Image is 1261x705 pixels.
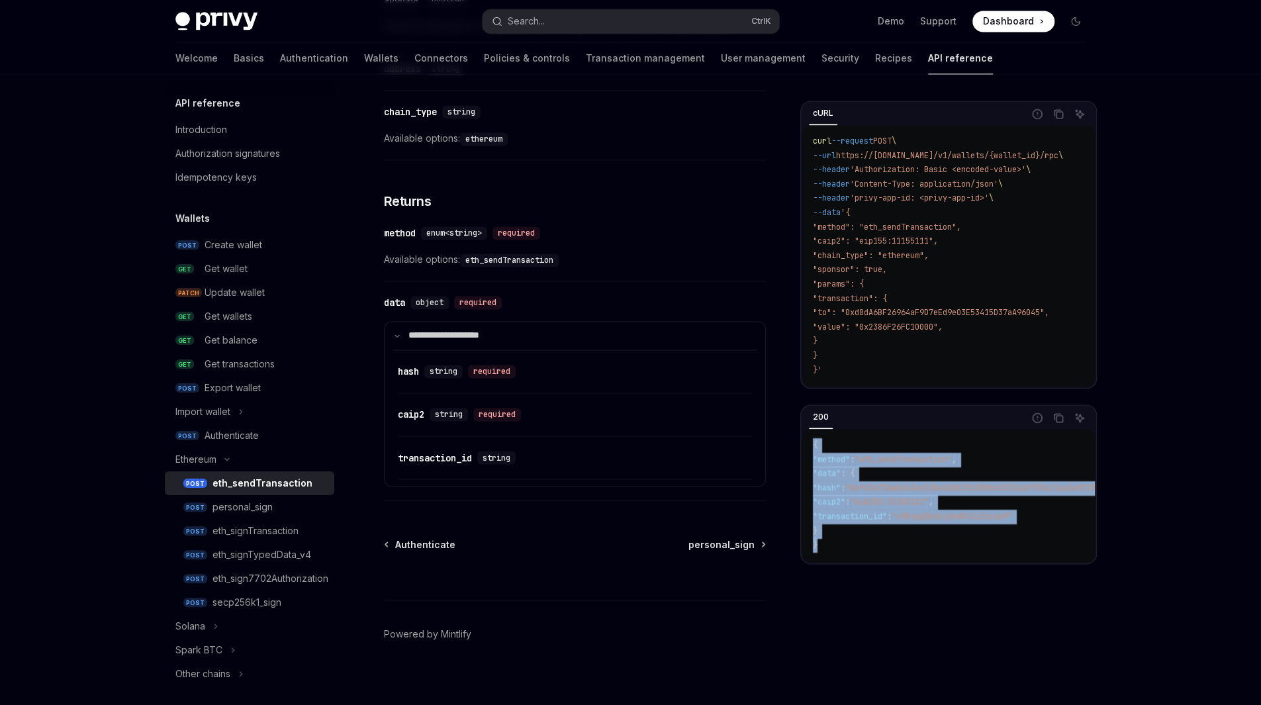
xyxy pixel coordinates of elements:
[205,428,259,444] div: Authenticate
[1058,150,1063,161] span: \
[205,261,248,277] div: Get wallet
[813,207,841,218] span: --data
[398,451,472,464] div: transaction_id
[929,496,933,507] span: ,
[165,590,334,614] a: POSTsecp256k1_sign
[688,538,765,551] a: personal_sign
[175,12,257,30] img: dark logo
[205,285,265,301] div: Update wallet
[183,502,207,512] span: POST
[1029,105,1046,122] button: Report incorrect code
[175,431,199,441] span: POST
[850,193,989,203] span: 'privy-app-id: <privy-app-id>'
[385,538,455,551] a: Authenticate
[205,237,262,253] div: Create wallet
[435,409,463,420] span: string
[447,107,475,117] span: string
[430,366,457,377] span: string
[813,336,817,346] span: }
[813,540,817,550] span: }
[212,523,299,539] div: eth_signTransaction
[205,356,275,372] div: Get transactions
[508,13,545,29] div: Search...
[165,519,334,543] a: POSTeth_signTransaction
[175,618,205,634] div: Solana
[175,359,194,369] span: GET
[841,468,855,479] span: : {
[212,594,281,610] div: secp256k1_sign
[1026,164,1031,175] span: \
[845,496,850,507] span: :
[483,452,510,463] span: string
[813,293,887,304] span: "transaction": {
[983,15,1034,28] span: Dashboard
[165,447,334,471] button: Toggle Ethereum section
[205,380,261,396] div: Export wallet
[175,404,230,420] div: Import wallet
[234,42,264,74] a: Basics
[165,281,334,305] a: PATCHUpdate wallet
[813,483,841,493] span: "hash"
[183,574,207,584] span: POST
[212,475,312,491] div: eth_sendTransaction
[845,483,1160,493] span: "0xfc3a736ab2e34e13be2b0b11b39dbc0232a2e755a11aa5a9219890d3b2c6c7d8"
[165,495,334,519] a: POSTpersonal_sign
[165,662,334,686] button: Toggle Other chains section
[183,598,207,608] span: POST
[212,571,328,587] div: eth_sign7702Authorization
[175,240,199,250] span: POST
[165,614,334,638] button: Toggle Solana section
[850,454,855,465] span: :
[989,193,994,203] span: \
[1050,105,1067,122] button: Copy the contents from the code block
[998,179,1003,189] span: \
[165,424,334,447] a: POSTAuthenticate
[165,471,334,495] a: POSTeth_sendTransaction
[165,400,334,424] button: Toggle Import wallet section
[454,296,502,309] div: required
[813,250,929,261] span: "chain_type": "ethereum",
[165,257,334,281] a: GETGet wallet
[384,130,766,146] span: Available options:
[165,352,334,376] a: GETGet transactions
[813,307,1049,318] span: "to": "0xd8dA6BF26964aF9D7eEd9e03E53415D37aA96045",
[460,132,508,146] code: ethereum
[813,236,938,246] span: "caip2": "eip155:11155111",
[175,42,218,74] a: Welcome
[887,511,892,522] span: :
[688,538,755,551] span: personal_sign
[813,150,836,161] span: --url
[483,9,779,33] button: Open search
[821,42,859,74] a: Security
[836,150,1058,161] span: https://[DOMAIN_NAME]/v1/wallets/{wallet_id}/rpc
[813,136,831,146] span: curl
[384,105,437,118] div: chain_type
[205,308,252,324] div: Get wallets
[165,567,334,590] a: POSTeth_sign7702Authorization
[813,350,817,361] span: }
[875,42,912,74] a: Recipes
[414,42,468,74] a: Connectors
[813,496,845,507] span: "caip2"
[175,642,222,658] div: Spark BTC
[364,42,398,74] a: Wallets
[920,15,957,28] a: Support
[492,226,540,240] div: required
[175,336,194,346] span: GET
[175,666,230,682] div: Other chains
[878,15,904,28] a: Demo
[460,254,559,267] code: eth_sendTransaction
[1065,11,1086,32] button: Toggle dark mode
[165,328,334,352] a: GETGet balance
[384,192,432,211] span: Returns
[952,454,957,465] span: ,
[398,408,424,421] div: caip2
[384,296,405,309] div: data
[212,499,273,515] div: personal_sign
[395,538,455,551] span: Authenticate
[1071,105,1088,122] button: Ask AI
[1071,409,1088,426] button: Ask AI
[841,483,845,493] span: :
[850,179,998,189] span: 'Content-Type: application/json'
[1050,409,1067,426] button: Copy the contents from the code block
